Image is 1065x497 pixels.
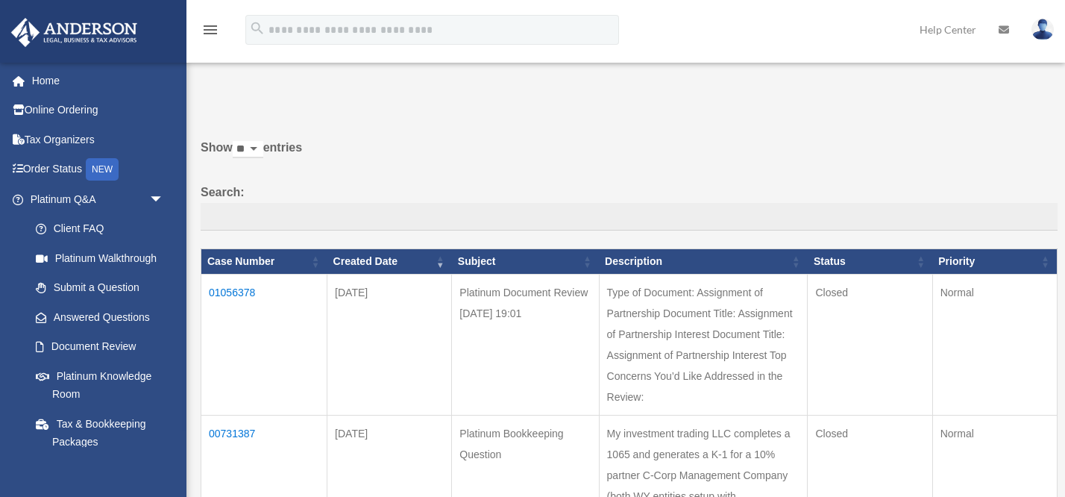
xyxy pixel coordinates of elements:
img: User Pic [1031,19,1054,40]
div: NEW [86,158,119,181]
a: Document Review [21,332,179,362]
label: Show entries [201,137,1058,173]
label: Search: [201,182,1058,231]
td: Normal [932,274,1057,415]
td: Type of Document: Assignment of Partnership Document Title: Assignment of Partnership Interest Do... [599,274,808,415]
i: search [249,20,266,37]
th: Status: activate to sort column ascending [808,249,932,275]
th: Subject: activate to sort column ascending [452,249,599,275]
a: Platinum Q&Aarrow_drop_down [10,184,179,214]
th: Case Number: activate to sort column ascending [201,249,327,275]
a: Home [10,66,186,96]
td: [DATE] [327,274,452,415]
span: arrow_drop_down [149,184,179,215]
a: Answered Questions [21,302,172,332]
a: Platinum Knowledge Room [21,361,179,409]
a: menu [201,26,219,39]
th: Description: activate to sort column ascending [599,249,808,275]
i: menu [201,21,219,39]
a: Online Ordering [10,96,186,125]
a: Order StatusNEW [10,154,186,185]
select: Showentries [233,141,263,158]
input: Search: [201,203,1058,231]
a: Submit a Question [21,273,179,303]
a: Tax Organizers [10,125,186,154]
td: Closed [808,274,932,415]
a: Tax & Bookkeeping Packages [21,409,179,457]
th: Created Date: activate to sort column ascending [327,249,452,275]
td: 01056378 [201,274,327,415]
img: Anderson Advisors Platinum Portal [7,18,142,47]
th: Priority: activate to sort column ascending [932,249,1057,275]
td: Platinum Document Review [DATE] 19:01 [452,274,599,415]
a: Client FAQ [21,214,179,244]
a: Platinum Walkthrough [21,243,179,273]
